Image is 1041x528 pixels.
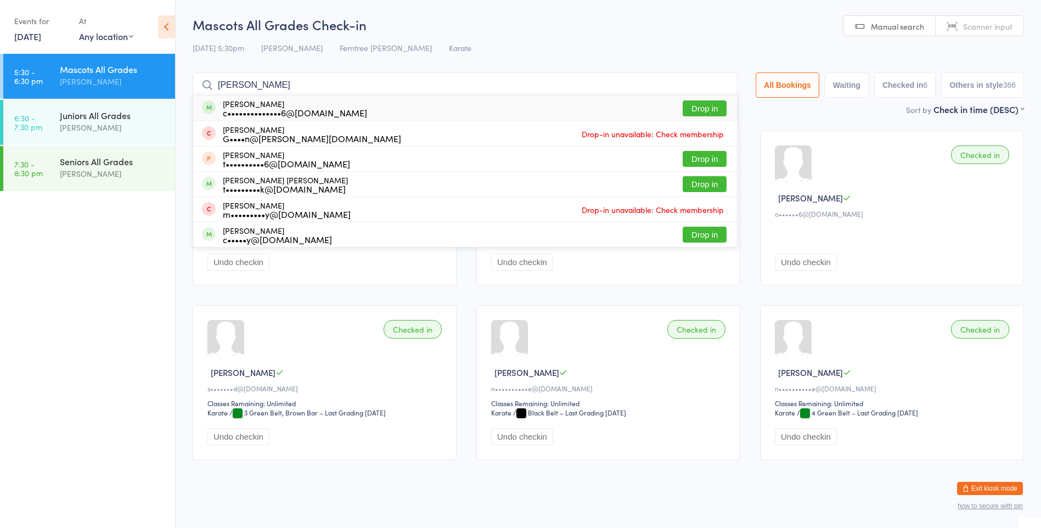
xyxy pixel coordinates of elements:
div: [PERSON_NAME] [60,121,166,134]
div: Seniors All Grades [60,155,166,167]
div: Events for [14,12,68,30]
label: Sort by [906,104,931,115]
div: s•••••••d@[DOMAIN_NAME] [207,384,445,393]
div: 6 [924,81,928,89]
div: Checked in [951,145,1009,164]
span: Drop-in unavailable: Check membership [579,201,727,218]
div: [PERSON_NAME] [60,75,166,88]
div: Karate [207,408,228,417]
div: 366 [1003,81,1016,89]
span: Scanner input [963,21,1012,32]
span: / 4 Green Belt – Last Grading [DATE] [797,408,918,417]
span: [PERSON_NAME] [261,42,323,53]
span: [PERSON_NAME] [778,192,843,204]
span: / Black Belt – Last Grading [DATE] [513,408,626,417]
a: [DATE] [14,30,41,42]
div: Classes Remaining: Unlimited [491,398,729,408]
div: Mascots All Grades [60,63,166,75]
time: 5:30 - 6:30 pm [14,68,43,85]
div: Checked in [384,320,442,339]
button: Exit kiosk mode [957,482,1023,495]
div: t••••••••••6@[DOMAIN_NAME] [223,159,350,168]
div: Checked in [951,320,1009,339]
span: Ferntree [PERSON_NAME] [340,42,432,53]
span: [PERSON_NAME] [494,367,559,378]
div: Karate [775,408,795,417]
span: Manual search [871,21,924,32]
div: t•••••••••k@[DOMAIN_NAME] [223,184,348,193]
div: At [79,12,133,30]
button: Others in style366 [941,72,1024,98]
span: [PERSON_NAME] [778,367,843,378]
div: [PERSON_NAME] [60,167,166,180]
div: c•••••y@[DOMAIN_NAME] [223,235,332,244]
div: Juniors All Grades [60,109,166,121]
button: All Bookings [756,72,819,98]
button: Drop in [683,100,727,116]
span: Drop-in unavailable: Check membership [579,126,727,142]
div: [PERSON_NAME] [223,201,351,218]
a: 6:30 -7:30 pmJuniors All Grades[PERSON_NAME] [3,100,175,145]
div: [PERSON_NAME] [223,99,367,117]
span: [DATE] 5:30pm [193,42,244,53]
h2: Mascots All Grades Check-in [193,15,1024,33]
a: 7:30 -8:30 pmSeniors All Grades[PERSON_NAME] [3,146,175,191]
span: [PERSON_NAME] [211,367,275,378]
div: [PERSON_NAME] [223,226,332,244]
div: c••••••••••••••6@[DOMAIN_NAME] [223,108,367,117]
button: Undo checkin [775,254,837,271]
div: n••••••••••e@[DOMAIN_NAME] [491,384,729,393]
div: [PERSON_NAME] [223,125,401,143]
button: how to secure with pin [958,502,1023,510]
button: Waiting [825,72,869,98]
button: Undo checkin [491,254,553,271]
div: Checked in [667,320,725,339]
span: Karate [449,42,471,53]
input: Search [193,72,738,98]
time: 7:30 - 8:30 pm [14,160,43,177]
div: Any location [79,30,133,42]
div: o••••••6@[DOMAIN_NAME] [775,209,1012,218]
button: Undo checkin [207,254,269,271]
div: Karate [491,408,511,417]
div: m•••••••••y@[DOMAIN_NAME] [223,210,351,218]
button: Undo checkin [491,428,553,445]
button: Checked in6 [874,72,936,98]
span: / 3 Green Belt, Brown Bar – Last Grading [DATE] [229,408,386,417]
div: [PERSON_NAME] [PERSON_NAME] [223,176,348,193]
div: [PERSON_NAME] [223,150,350,168]
div: n••••••••••e@[DOMAIN_NAME] [775,384,1012,393]
button: Drop in [683,227,727,243]
div: G••••n@[PERSON_NAME][DOMAIN_NAME] [223,134,401,143]
div: Check in time (DESC) [933,103,1024,115]
div: Classes Remaining: Unlimited [207,398,445,408]
div: Classes Remaining: Unlimited [775,398,1012,408]
button: Drop in [683,176,727,192]
time: 6:30 - 7:30 pm [14,114,42,131]
button: Undo checkin [775,428,837,445]
button: Undo checkin [207,428,269,445]
a: 5:30 -6:30 pmMascots All Grades[PERSON_NAME] [3,54,175,99]
button: Drop in [683,151,727,167]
